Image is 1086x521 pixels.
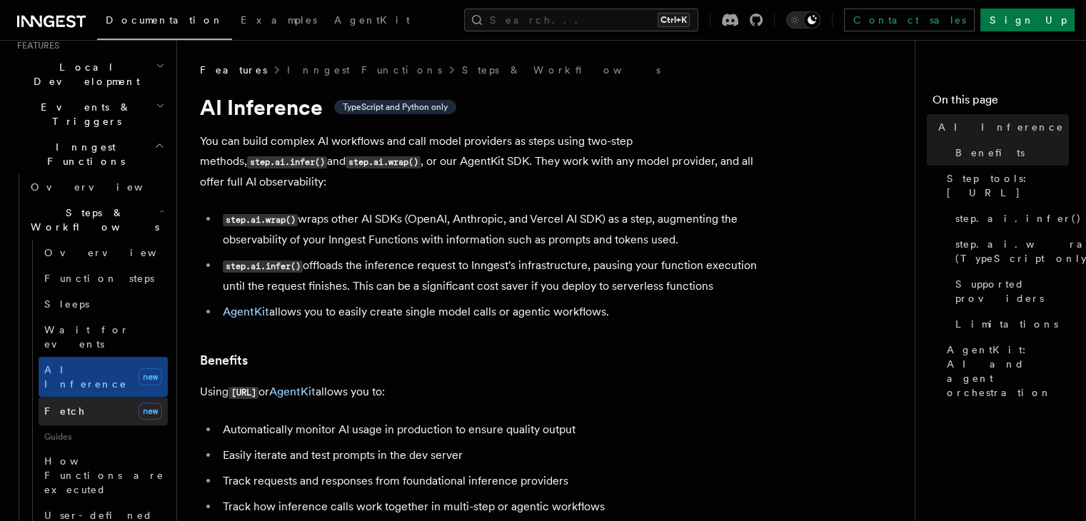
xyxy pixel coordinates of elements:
button: Local Development [11,54,168,94]
a: Wait for events [39,317,168,357]
span: AI Inference [44,364,127,390]
li: wraps other AI SDKs (OpenAI, Anthropic, and Vercel AI SDK) as a step, augmenting the observabilit... [218,209,771,250]
span: Overview [31,181,178,193]
a: Step tools: [URL] [941,166,1069,206]
a: Inngest Functions [287,63,442,77]
a: Examples [232,4,326,39]
span: new [139,368,162,385]
a: AgentKit [269,385,316,398]
code: step.ai.wrap() [346,156,421,168]
button: Steps & Workflows [25,200,168,240]
span: Supported providers [955,277,1069,305]
li: Automatically monitor AI usage in production to ensure quality output [218,420,771,440]
span: TypeScript and Python only [343,101,448,113]
span: Events & Triggers [11,100,156,128]
button: Toggle dark mode [786,11,820,29]
h1: AI Inference [200,94,771,120]
button: Events & Triggers [11,94,168,134]
span: Steps & Workflows [25,206,159,234]
span: Features [11,40,59,51]
p: Using or allows you to: [200,382,771,403]
span: Wait for events [44,324,129,350]
span: Local Development [11,60,156,88]
span: Examples [241,14,317,26]
a: step.ai.infer() [950,206,1069,231]
a: Documentation [97,4,232,40]
a: Benefits [200,350,248,370]
span: Documentation [106,14,223,26]
code: step.ai.wrap() [223,214,298,226]
a: AgentKit [223,305,269,318]
a: AgentKit [326,4,418,39]
a: Steps & Workflows [462,63,660,77]
span: Inngest Functions [11,140,154,168]
a: Supported providers [950,271,1069,311]
span: Guides [39,425,168,448]
h4: On this page [932,91,1069,114]
button: Inngest Functions [11,134,168,174]
span: AgentKit [334,14,410,26]
code: step.ai.infer() [223,260,303,273]
a: Overview [25,174,168,200]
a: AI Inference [932,114,1069,140]
a: Contact sales [844,9,975,31]
p: You can build complex AI workflows and call model providers as steps using two-step methods, and ... [200,131,771,192]
span: Features [200,63,267,77]
a: step.ai.wrap() (TypeScript only) [950,231,1069,271]
a: Sign Up [980,9,1075,31]
a: Overview [39,240,168,265]
a: Fetchnew [39,397,168,425]
li: Track requests and responses from foundational inference providers [218,471,771,491]
span: step.ai.infer() [955,211,1082,226]
button: Search...Ctrl+K [464,9,698,31]
li: allows you to easily create single model calls or agentic workflows. [218,302,771,322]
span: Step tools: [URL] [947,171,1069,200]
li: Easily iterate and test prompts in the dev server [218,445,771,465]
span: Benefits [955,146,1025,160]
a: AI Inferencenew [39,357,168,397]
li: offloads the inference request to Inngest's infrastructure, pausing your function execution until... [218,256,771,296]
kbd: Ctrl+K [658,13,690,27]
a: Benefits [950,140,1069,166]
span: AgentKit: AI and agent orchestration [947,343,1069,400]
span: Function steps [44,273,154,284]
span: Fetch [44,405,86,417]
span: Limitations [955,317,1058,331]
span: Sleeps [44,298,89,310]
span: How Functions are executed [44,455,164,495]
code: [URL] [228,387,258,399]
a: How Functions are executed [39,448,168,502]
a: Sleeps [39,291,168,317]
code: step.ai.infer() [247,156,327,168]
a: AgentKit: AI and agent orchestration [941,337,1069,405]
li: Track how inference calls work together in multi-step or agentic workflows [218,497,771,517]
span: Overview [44,247,191,258]
a: Limitations [950,311,1069,337]
a: Function steps [39,265,168,291]
span: AI Inference [938,120,1064,134]
span: new [139,403,162,420]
